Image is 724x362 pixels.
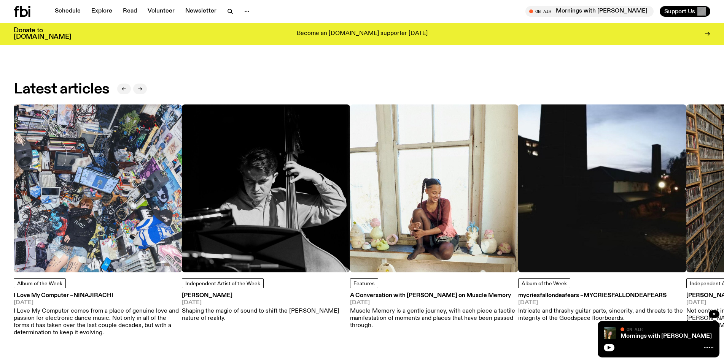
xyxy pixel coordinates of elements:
a: Newsletter [181,6,221,17]
p: Intricate and thrashy guitar parts, sincerity, and threats to the integrity of the Goodspace floo... [518,308,686,322]
h3: Donate to [DOMAIN_NAME] [14,27,71,40]
span: Ninajirachi [73,292,113,299]
span: Tune in live [534,8,650,14]
p: Become an [DOMAIN_NAME] supporter [DATE] [297,30,428,37]
h3: A Conversation with [PERSON_NAME] on Muscle Memory [350,293,518,299]
span: Support Us [664,8,695,15]
span: [DATE] [14,300,182,306]
p: I Love My Computer comes from a place of genuine love and passion for electronic dance music. Not... [14,308,182,337]
button: Support Us [660,6,710,17]
a: I Love My Computer –Ninajirachi[DATE]I Love My Computer comes from a place of genuine love and pa... [14,293,182,337]
h3: [PERSON_NAME] [182,293,350,299]
p: Muscle Memory is a gentle journey, with each piece a tactile manifestation of moments and places ... [350,308,518,330]
a: mycriesfallondeafears –mycriesfallondeafears[DATE]Intricate and thrashy guitar parts, sincerity, ... [518,293,686,322]
span: [DATE] [518,300,686,306]
img: Freya smiles coyly as she poses for the image. [604,327,616,339]
img: A blurry image of a building at dusk. Shot at low exposure, so its hard to make out much. [518,104,686,272]
a: Schedule [50,6,85,17]
a: Volunteer [143,6,179,17]
button: On AirMornings with [PERSON_NAME] [525,6,654,17]
img: Ninajirachi covering her face, shot from above. she is in a croweded room packed full of laptops,... [14,104,182,272]
a: Read [118,6,142,17]
h3: mycriesfallondeafears – [518,293,686,299]
a: Explore [87,6,117,17]
img: Black and white photo of musician Jacques Emery playing his double bass reading sheet music. [182,104,350,272]
span: Album of the Week [522,281,567,286]
span: [DATE] [182,300,350,306]
a: Album of the Week [518,278,570,288]
h2: Latest articles [14,82,110,96]
span: Album of the Week [17,281,62,286]
a: Mornings with [PERSON_NAME] [621,333,712,339]
span: Independent Artist of the Week [185,281,260,286]
a: Features [350,278,378,288]
a: Album of the Week [14,278,66,288]
a: Independent Artist of the Week [182,278,264,288]
p: Shaping the magic of sound to shift the [PERSON_NAME] nature of reality. [182,308,350,322]
a: A Conversation with [PERSON_NAME] on Muscle Memory[DATE]Muscle Memory is a gentle journey, with e... [350,293,518,329]
span: On Air [627,327,643,332]
a: [PERSON_NAME][DATE]Shaping the magic of sound to shift the [PERSON_NAME] nature of reality. [182,293,350,322]
h3: I Love My Computer – [14,293,182,299]
span: mycriesfallondeafears [584,292,667,299]
span: [DATE] [350,300,518,306]
span: Features [353,281,375,286]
